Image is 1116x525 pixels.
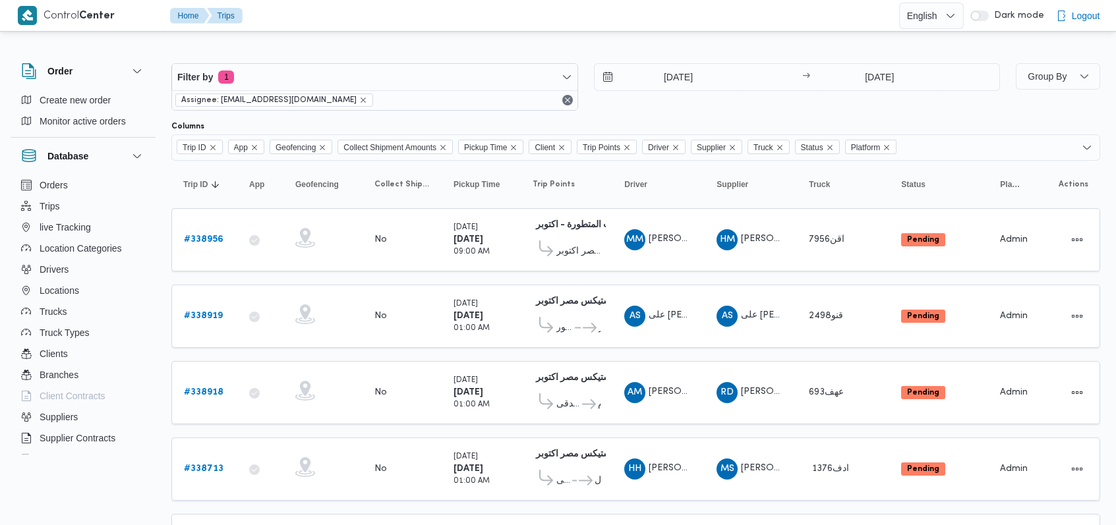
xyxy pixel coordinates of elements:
span: Geofencing [270,140,332,154]
b: Pending [907,465,939,473]
b: [DATE] [454,388,483,397]
div: No [374,387,387,399]
button: Supplier [711,174,790,195]
span: App [234,140,248,155]
span: Supplier Contracts [40,430,115,446]
small: [DATE] [454,377,478,384]
button: Status [896,174,982,195]
button: Remove Client from selection in this group [558,144,566,152]
b: Pending [907,312,939,320]
a: #338956 [184,232,223,248]
small: 01:00 AM [454,325,490,332]
button: live Tracking [16,217,150,238]
button: Driver [619,174,698,195]
button: Pickup Time [448,174,514,195]
button: Remove Supplier from selection in this group [728,144,736,152]
div: No [374,310,387,322]
span: Driver [648,140,669,155]
span: Supplier [691,140,742,154]
div: Hana Mjada Rais Ahmad [717,229,738,250]
button: Logout [1051,3,1105,29]
span: Pickup Time [454,179,500,190]
span: كارفور مدينتى [556,473,570,489]
button: App [244,174,277,195]
button: Orders [16,175,150,196]
button: Remove Collect Shipment Amounts from selection in this group [439,144,447,152]
span: Geofencing [276,140,316,155]
span: Platform [845,140,897,154]
span: Admin [1000,464,1028,473]
button: Remove App from selection in this group [250,144,258,152]
span: Status [795,140,840,154]
span: App [228,140,264,154]
small: 09:00 AM [454,248,490,256]
span: Branches [40,367,78,383]
div: Database [11,175,156,460]
b: شركة الامير للتوكيلات التجارية والصناعات المتطورة - اكتوبر [536,221,758,229]
span: Collect Shipment Amounts [338,140,453,154]
span: Pickup Time [458,140,523,154]
span: Collect Shipment Amounts [343,140,436,155]
b: [DATE] [454,312,483,320]
span: 1376ادف [812,464,849,473]
button: Branches [16,364,150,385]
span: Client [529,140,572,154]
span: [PERSON_NAME] [649,235,724,243]
button: Actions [1067,229,1088,250]
span: MM [626,229,643,250]
span: Pending [901,462,945,476]
span: Filter by [177,69,213,85]
small: 01:00 AM [454,478,490,485]
button: Remove Geofencing from selection in this group [318,144,326,152]
span: Monitor active orders [40,113,126,129]
span: Clients [40,346,68,362]
span: Trip ID; Sorted in descending order [183,179,208,190]
span: Driver [642,140,686,154]
button: Drivers [16,259,150,280]
a: #338919 [184,308,223,324]
button: Remove Trip Points from selection in this group [623,144,631,152]
span: Truck Types [40,325,89,341]
span: Create new order [40,92,111,108]
span: رابت مصر يارد مول [595,473,601,489]
b: [DATE] [454,235,483,244]
div: Abadalrahaiam Muhammad Hamid Abadalltaif [624,382,645,403]
span: HM [720,229,735,250]
span: Pickup Time [464,140,507,155]
b: Center [79,11,115,21]
button: Geofencing [290,174,356,195]
span: HH [628,458,641,480]
span: RD [720,382,734,403]
div: Muhammad Slah Abad Alhada Abad Alhamaid [717,458,738,480]
button: Remove [560,92,575,108]
div: No [374,463,387,475]
a: #338713 [184,461,223,477]
button: Remove Trip ID from selection in this group [209,144,217,152]
button: Locations [16,280,150,301]
span: Trucks [40,304,67,319]
span: Trips [40,198,60,214]
button: Create new order [16,90,150,111]
div: Order [11,90,156,137]
small: [DATE] [454,453,478,460]
span: 1 active filters [218,70,234,84]
button: Location Categories [16,238,150,259]
span: Client Contracts [40,388,105,404]
button: Actions [1067,382,1088,403]
button: Supplier Contracts [16,428,150,449]
button: remove selected entity [359,96,367,104]
svg: Sorted in descending order [210,179,221,190]
div: Ala Sulaiaman Muhammad Sulaiaman Msalam [624,306,645,327]
h3: Database [47,148,88,164]
small: [DATE] [454,300,478,308]
span: [PERSON_NAME] رئيس [PERSON_NAME] [741,235,918,243]
span: Orders [40,177,68,193]
button: Remove Status from selection in this group [826,144,834,152]
span: Pending [901,233,945,246]
span: Truck [748,140,790,154]
span: عهف693 [809,388,844,397]
span: Trip Points [583,140,620,155]
small: [DATE] [454,224,478,231]
button: Database [21,148,145,164]
button: Trips [16,196,150,217]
